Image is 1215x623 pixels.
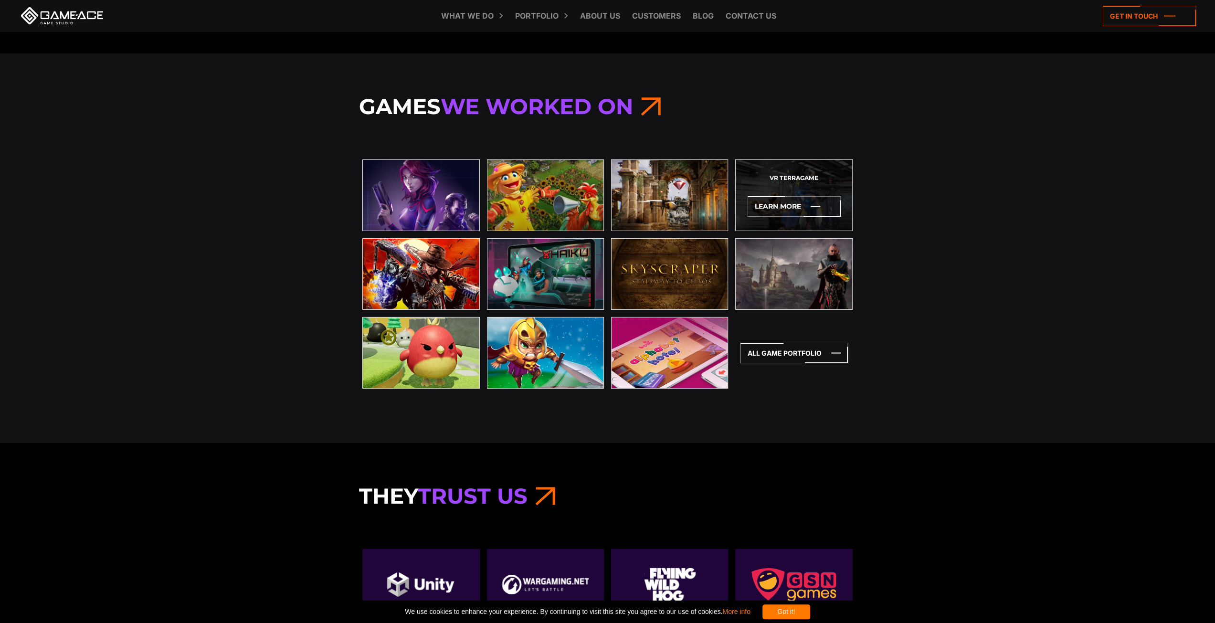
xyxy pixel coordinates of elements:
[762,604,810,619] div: Got it!
[363,160,479,231] img: Protagonist ex 1 game preview main
[487,317,603,388] img: Knight stack jump preview main
[405,604,750,619] span: We use cookies to enhance your experience. By continuing to visit this site you agree to our use ...
[612,317,728,388] img: Alphabet hotel preview main
[359,93,856,120] h3: Games
[751,568,836,602] img: Gsn games company logo
[748,196,841,217] a: Learn More
[363,317,479,388] img: Star archer vr main
[1103,6,1196,26] a: Get in touch
[736,239,852,309] img: Nomadland preview main
[754,484,856,508] iframe: {"event":"infoDelivery","info":{"currentTime":2.550826,"videoBytesLoaded":0.5447105142641632,"vid...
[418,483,528,509] span: Trust Us
[487,160,603,231] img: Farmerama case preview main
[644,568,696,602] img: Flying wild hog logo
[770,174,818,182] strong: VR Terragame
[502,575,589,594] img: Wargaming logo
[363,239,479,309] img: Evil west game preview main
[722,608,750,615] a: More info
[387,572,455,597] img: Unity logo
[441,93,633,119] span: We Worked On
[612,239,728,309] img: Skyscraper game preview main
[612,160,728,231] img: Diamond drone preview main
[487,239,603,309] img: Haiku preview main
[740,343,848,363] a: All Game Portfolio
[359,483,555,509] h3: They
